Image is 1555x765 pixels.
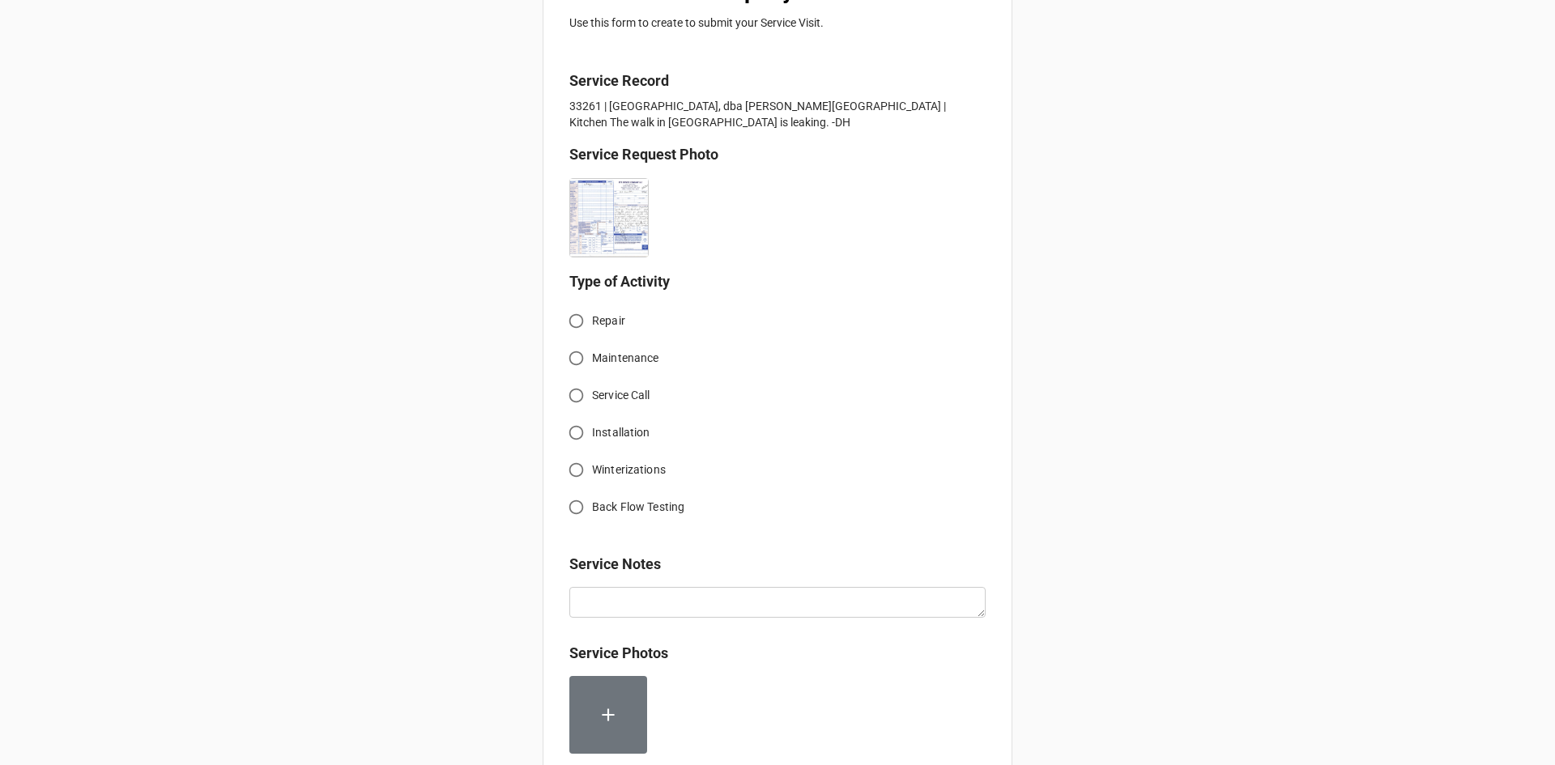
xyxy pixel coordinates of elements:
[569,146,718,163] b: Service Request Photo
[569,98,986,130] p: 33261 | [GEOGRAPHIC_DATA], dba [PERSON_NAME][GEOGRAPHIC_DATA] | Kitchen The walk in [GEOGRAPHIC_D...
[569,172,662,257] div: Document_20250827_0001.pdf
[592,350,658,367] span: Maintenance
[569,642,668,665] label: Service Photos
[569,553,661,576] label: Service Notes
[592,424,650,441] span: Installation
[592,312,625,329] span: Repair
[592,387,650,404] span: Service Call
[570,179,648,257] img: BPzadqSZK_qr1FcyTklo_UMQrUWGdRwqo_HQ0YbCseo
[592,499,684,516] span: Back Flow Testing
[569,72,669,89] b: Service Record
[592,461,666,478] span: Winterizations
[569,270,670,293] label: Type of Activity
[569,15,986,31] p: Use this form to create to submit your Service Visit.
